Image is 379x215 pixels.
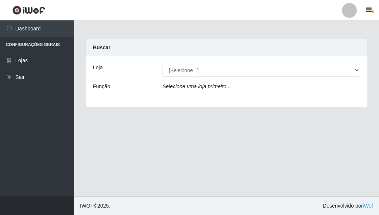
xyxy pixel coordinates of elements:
strong: Buscar [93,44,110,50]
span: IWOF [80,203,94,209]
i: Selecione uma loja primeiro... [162,83,231,89]
span: Desenvolvido por [323,202,373,210]
span: © 2025 . [80,202,110,210]
img: CoreUI Logo [12,6,45,15]
label: Função [93,83,110,90]
a: iWof [363,203,373,209]
label: Loja [93,64,103,72]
